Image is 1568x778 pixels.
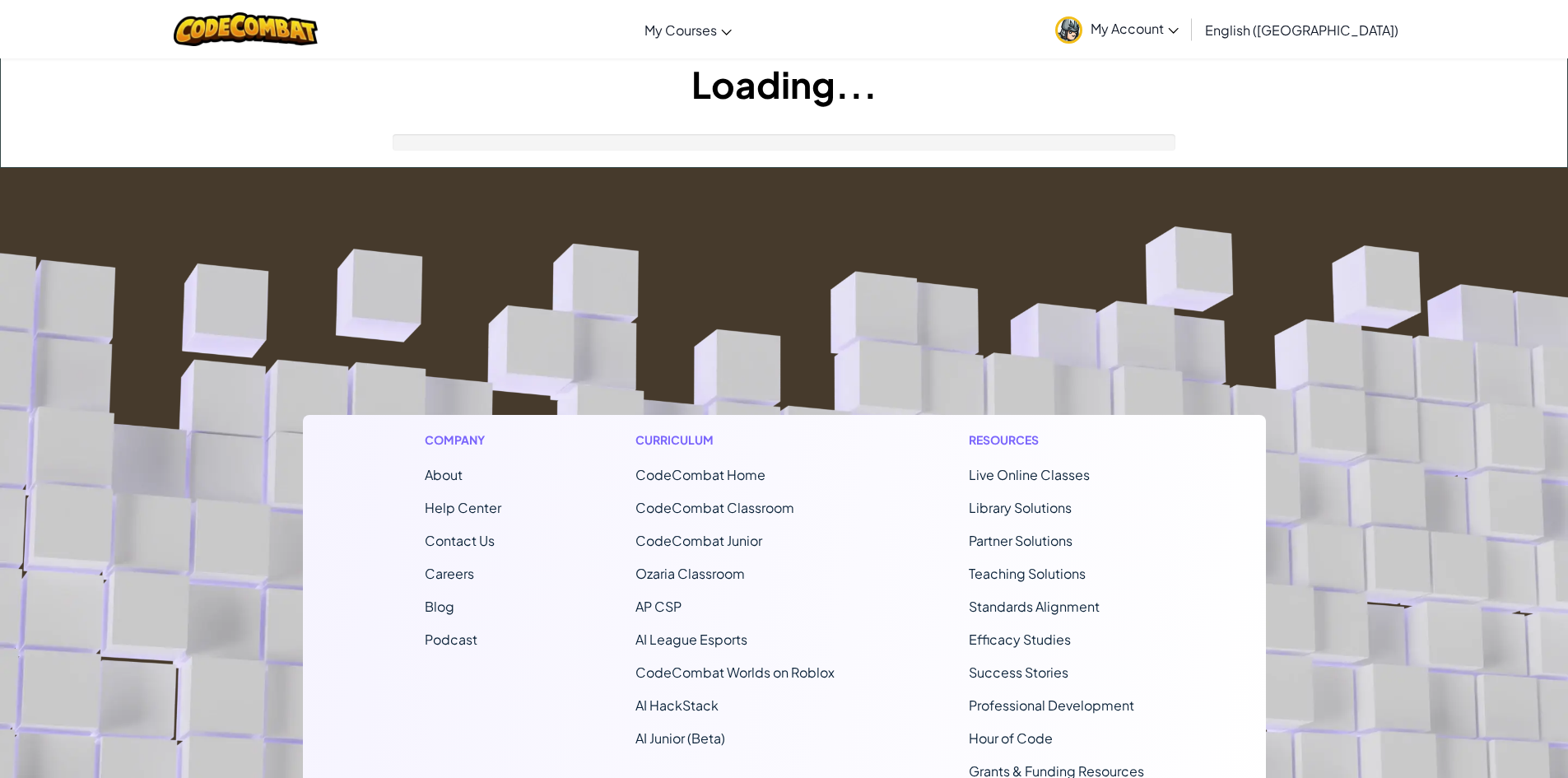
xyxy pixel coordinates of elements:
h1: Company [425,431,501,449]
a: Partner Solutions [969,532,1072,549]
a: AP CSP [635,598,682,615]
a: Careers [425,565,474,582]
a: Success Stories [969,664,1068,681]
a: Help Center [425,499,501,516]
a: My Account [1047,3,1187,55]
span: My Courses [644,21,717,39]
a: Blog [425,598,454,615]
a: AI HackStack [635,696,719,714]
a: Teaching Solutions [969,565,1086,582]
a: Professional Development [969,696,1134,714]
h1: Curriculum [635,431,835,449]
a: CodeCombat Junior [635,532,762,549]
a: Ozaria Classroom [635,565,745,582]
span: Contact Us [425,532,495,549]
a: Library Solutions [969,499,1072,516]
a: AI League Esports [635,631,747,648]
h1: Loading... [1,58,1567,109]
a: Efficacy Studies [969,631,1071,648]
a: English ([GEOGRAPHIC_DATA]) [1197,7,1407,52]
a: Podcast [425,631,477,648]
span: CodeCombat Home [635,466,765,483]
a: Hour of Code [969,729,1053,747]
a: About [425,466,463,483]
a: Live Online Classes [969,466,1090,483]
img: CodeCombat logo [174,12,318,46]
a: CodeCombat Worlds on Roblox [635,664,835,681]
a: Standards Alignment [969,598,1100,615]
a: AI Junior (Beta) [635,729,725,747]
a: My Courses [636,7,740,52]
h1: Resources [969,431,1144,449]
a: CodeCombat Classroom [635,499,794,516]
img: avatar [1055,16,1082,44]
span: English ([GEOGRAPHIC_DATA]) [1205,21,1398,39]
span: My Account [1091,20,1179,37]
